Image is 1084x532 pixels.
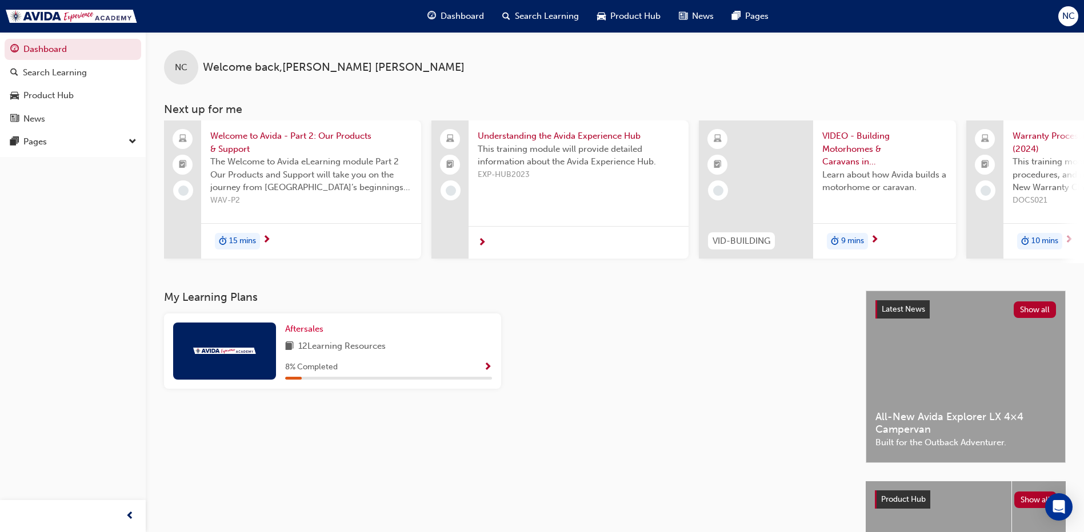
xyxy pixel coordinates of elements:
[179,158,187,172] span: booktick-icon
[10,137,19,147] span: pages-icon
[6,10,137,23] img: Trak
[1065,235,1073,245] span: next-icon
[610,10,661,23] span: Product Hub
[285,361,338,374] span: 8 % Completed
[5,108,141,130] a: News
[164,120,421,259] a: Welcome to Avida - Part 2: Our Products & SupportThe Welcome to Avida eLearning module Part 2 Our...
[5,131,141,152] button: Pages
[285,324,323,334] span: Aftersales
[210,155,412,194] span: The Welcome to Avida eLearning module Part 2 Our Products and Support will take you on the journe...
[875,300,1056,319] a: Latest NewsShow all
[427,9,436,23] span: guage-icon
[502,9,510,23] span: search-icon
[875,410,1056,436] span: All-New Avida Explorer LX 4×4 Campervan
[699,120,956,259] a: VID-BUILDINGVIDEO - Building Motorhomes & Caravans in [GEOGRAPHIC_DATA]Learn about how Avida buil...
[478,238,486,248] span: next-icon
[5,39,141,60] a: Dashboard
[515,10,579,23] span: Search Learning
[831,234,839,249] span: duration-icon
[193,348,256,354] img: Trak
[478,130,679,143] span: Understanding the Avida Experience Hub
[723,5,778,28] a: pages-iconPages
[229,235,256,248] span: 15 mins
[478,168,679,182] span: EXP-HUB2023
[597,9,606,23] span: car-icon
[679,9,687,23] span: news-icon
[10,114,19,124] span: news-icon
[446,132,454,147] span: laptop-icon
[732,9,741,23] span: pages-icon
[10,45,19,55] span: guage-icon
[981,158,989,172] span: booktick-icon
[431,120,689,259] a: Understanding the Avida Experience HubThis training module will provide detailed information abou...
[875,436,1056,449] span: Built for the Outback Adventurer.
[822,130,947,168] span: VIDEO - Building Motorhomes & Caravans in [GEOGRAPHIC_DATA]
[5,37,141,131] button: DashboardSearch LearningProduct HubNews
[23,112,45,126] div: News
[10,68,18,78] span: search-icon
[478,143,679,168] span: This training module will provide detailed information about the Avida Experience Hub.
[670,5,723,28] a: news-iconNews
[981,186,991,196] span: learningRecordVerb_NONE-icon
[10,91,19,101] span: car-icon
[129,135,137,150] span: down-icon
[285,340,294,354] span: book-icon
[178,186,189,196] span: learningRecordVerb_NONE-icon
[446,186,456,196] span: learningRecordVerb_NONE-icon
[493,5,588,28] a: search-iconSearch Learning
[23,66,87,79] div: Search Learning
[210,194,412,207] span: WAV-P2
[870,235,879,245] span: next-icon
[981,132,989,147] span: laptop-icon
[219,234,227,249] span: duration-icon
[1021,234,1029,249] span: duration-icon
[822,168,947,194] span: Learn about how Avida builds a motorhome or caravan.
[881,494,926,504] span: Product Hub
[146,103,1084,116] h3: Next up for me
[175,61,187,74] span: NC
[1062,10,1075,23] span: NC
[5,62,141,83] a: Search Learning
[179,132,187,147] span: laptop-icon
[1031,235,1058,248] span: 10 mins
[164,291,847,304] h3: My Learning Plans
[262,235,271,245] span: next-icon
[1045,493,1073,521] div: Open Intercom Messenger
[483,362,492,373] span: Show Progress
[446,158,454,172] span: booktick-icon
[5,85,141,106] a: Product Hub
[23,135,47,148] div: Pages
[588,5,670,28] a: car-iconProduct Hub
[866,291,1066,463] a: Latest NewsShow allAll-New Avida Explorer LX 4×4 CampervanBuilt for the Outback Adventurer.
[714,158,722,172] span: booktick-icon
[23,89,74,102] div: Product Hub
[1058,6,1078,26] button: NC
[298,340,386,354] span: 12 Learning Resources
[203,61,465,74] span: Welcome back , [PERSON_NAME] [PERSON_NAME]
[692,10,714,23] span: News
[126,509,134,523] span: prev-icon
[441,10,484,23] span: Dashboard
[285,323,328,336] a: Aftersales
[841,235,864,248] span: 9 mins
[483,360,492,374] button: Show Progress
[713,235,770,248] span: VID-BUILDING
[882,304,925,314] span: Latest News
[418,5,493,28] a: guage-iconDashboard
[210,130,412,155] span: Welcome to Avida - Part 2: Our Products & Support
[1014,491,1057,508] button: Show all
[713,186,723,196] span: learningRecordVerb_NONE-icon
[875,490,1057,509] a: Product HubShow all
[745,10,769,23] span: Pages
[1014,301,1057,318] button: Show all
[714,132,722,147] span: learningResourceType_ELEARNING-icon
